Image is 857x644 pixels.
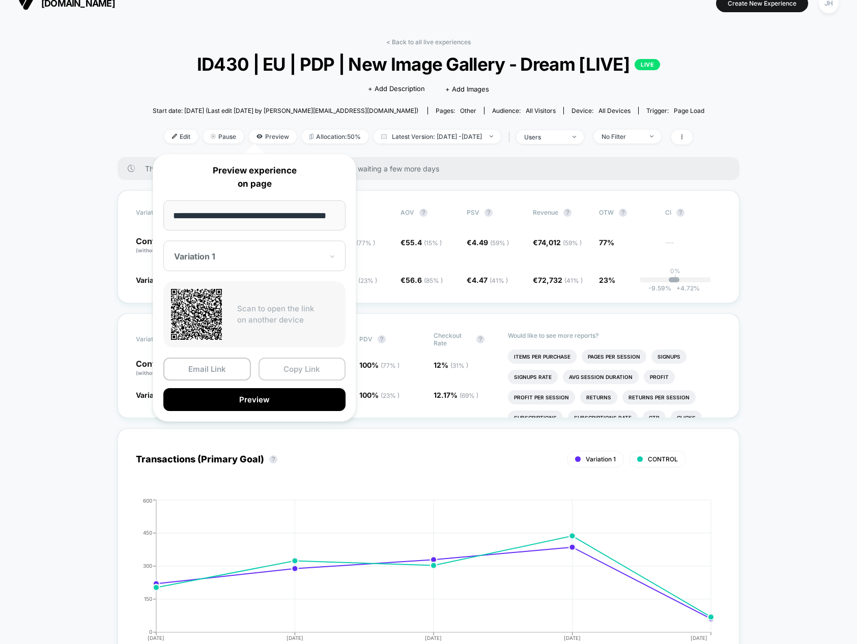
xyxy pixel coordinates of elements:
tspan: [DATE] [148,635,164,641]
span: 56.6 [406,276,443,284]
img: end [490,135,493,137]
span: all devices [598,107,631,114]
button: ? [476,335,484,343]
p: Would like to see more reports? [508,332,721,339]
button: Preview [163,388,346,411]
span: Pause [203,130,244,143]
span: 100 % [359,361,399,369]
span: ( 23 % ) [358,277,377,284]
span: -9.59 % [648,284,671,292]
img: rebalance [309,134,313,139]
span: 74,012 [538,238,582,247]
span: ( 59 % ) [563,239,582,247]
span: Edit [164,130,198,143]
button: ? [619,209,627,217]
span: + Add Description [368,84,425,94]
li: Returns Per Session [622,390,696,404]
div: users [524,133,565,141]
button: Copy Link [259,358,346,380]
li: Subscriptions [508,411,563,425]
span: Variation [136,332,192,347]
div: Trigger: [646,107,704,114]
span: 55.4 [406,238,442,247]
p: Preview experience on page [163,164,346,190]
tspan: 300 [143,563,152,569]
span: Checkout Rate [434,332,471,347]
span: Latest Version: [DATE] - [DATE] [374,130,501,143]
span: + [676,284,680,292]
p: Control [136,237,192,254]
button: ? [484,209,493,217]
p: 0% [670,267,680,275]
span: ( 41 % ) [564,277,583,284]
span: ( 85 % ) [424,277,443,284]
span: OTW [599,209,655,217]
span: Start date: [DATE] (Last edit [DATE] by [PERSON_NAME][EMAIL_ADDRESS][DOMAIN_NAME]) [153,107,418,114]
button: ? [419,209,427,217]
span: (without changes) [136,247,182,253]
span: other [460,107,476,114]
span: --- [665,240,721,254]
button: Email Link [163,358,251,380]
span: 12 % [434,361,468,369]
li: Items Per Purchase [508,349,577,364]
span: 77% [599,238,614,247]
tspan: 600 [143,497,152,503]
tspan: [DATE] [425,635,442,641]
li: Clicks [671,411,702,425]
span: PSV [467,209,479,216]
span: All Visitors [526,107,556,114]
a: < Back to all live experiences [386,38,471,46]
span: ( 69 % ) [460,392,478,399]
button: ? [269,455,277,463]
span: Allocation: 50% [302,130,368,143]
p: Control [136,360,200,377]
tspan: [DATE] [691,635,708,641]
p: LIVE [635,59,660,70]
span: Device: [563,107,638,114]
tspan: 150 [144,596,152,602]
tspan: 0 [149,629,152,635]
button: ? [563,209,572,217]
li: Profit Per Session [508,390,575,404]
span: 4.47 [472,276,508,284]
span: € [401,238,442,247]
button: ? [378,335,386,343]
span: ( 23 % ) [381,392,399,399]
span: Revenue [533,209,558,216]
span: ID430 | EU | PDP | New Image Gallery - Dream [LIVE] [180,53,676,75]
span: There are still no statistically significant results. We recommend waiting a few more days [145,164,719,173]
span: Preview [249,130,297,143]
span: 12.17 % [434,391,478,399]
tspan: [DATE] [564,635,581,641]
span: Variation 1 [586,455,616,463]
div: Audience: [492,107,556,114]
span: € [401,276,443,284]
span: Variation 1 [136,276,172,284]
span: CI [665,209,721,217]
li: Returns [580,390,617,404]
img: end [211,134,216,139]
span: Page Load [674,107,704,114]
span: ( 31 % ) [450,362,468,369]
tspan: [DATE] [287,635,303,641]
span: Variation [136,209,192,217]
img: end [573,136,576,138]
span: | [506,130,517,144]
li: Pages Per Session [582,349,646,364]
li: Signups Rate [508,370,558,384]
span: ( 77 % ) [381,362,399,369]
span: € [467,276,508,284]
img: edit [172,134,177,139]
p: | [674,275,676,282]
span: ( 15 % ) [424,239,442,247]
span: 4.49 [472,238,509,247]
li: Signups [651,349,687,364]
span: ( 59 % ) [490,239,509,247]
tspan: 450 [143,530,152,536]
div: Pages: [436,107,476,114]
span: € [467,238,509,247]
span: € [533,238,582,247]
span: 100 % [359,391,399,399]
li: Subscriptions Rate [568,411,638,425]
